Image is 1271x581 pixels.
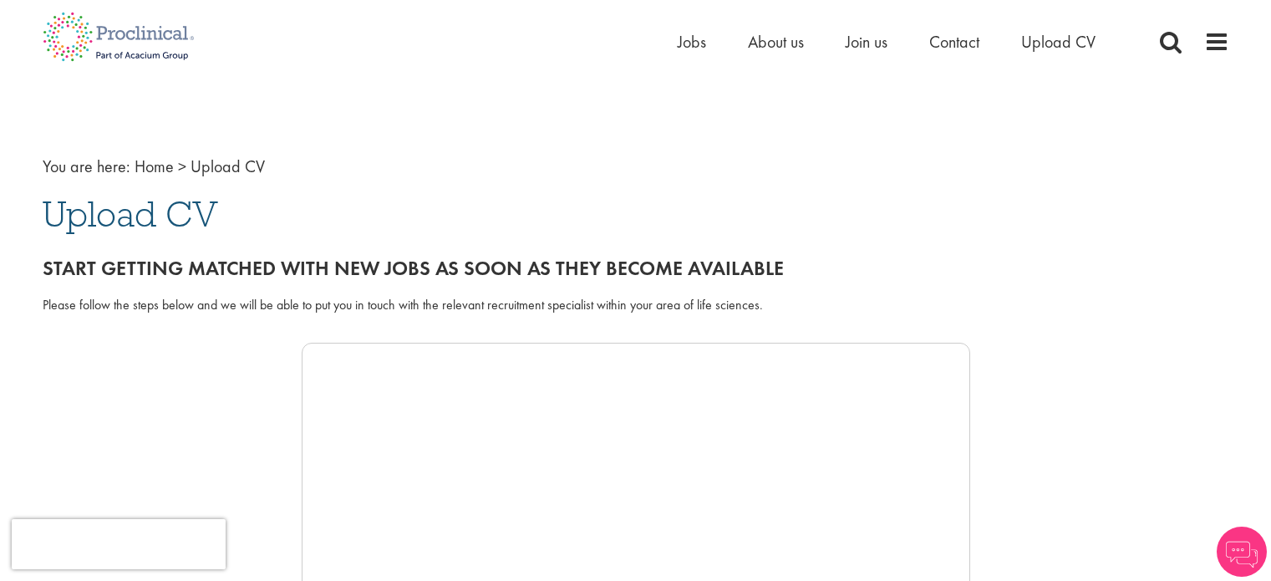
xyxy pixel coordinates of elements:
a: breadcrumb link [135,155,174,177]
span: Upload CV [191,155,265,177]
a: Upload CV [1021,31,1096,53]
iframe: reCAPTCHA [12,519,226,569]
div: Please follow the steps below and we will be able to put you in touch with the relevant recruitme... [43,296,1229,315]
img: Chatbot [1217,527,1267,577]
span: Upload CV [43,191,218,237]
span: You are here: [43,155,130,177]
a: Join us [846,31,887,53]
a: About us [748,31,804,53]
span: > [178,155,186,177]
a: Contact [929,31,979,53]
h2: Start getting matched with new jobs as soon as they become available [43,257,1229,279]
a: Jobs [678,31,706,53]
